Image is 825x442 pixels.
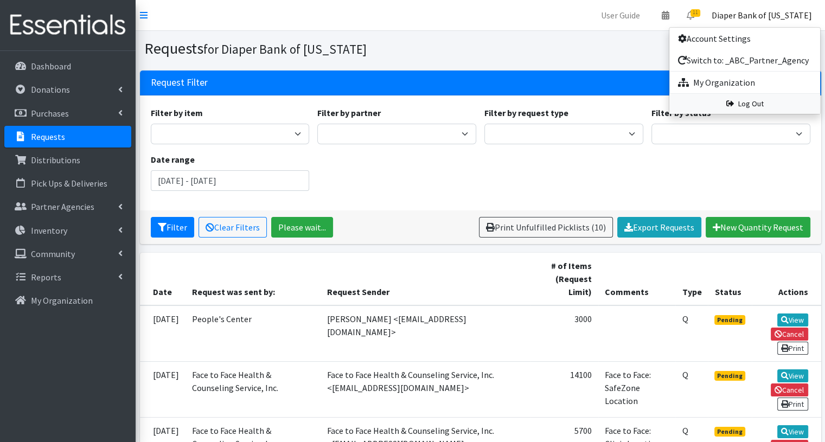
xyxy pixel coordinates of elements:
td: Face to Face: SafeZone Location [598,361,675,417]
a: Partner Agencies [4,196,131,217]
a: Dashboard [4,55,131,77]
a: Purchases [4,103,131,124]
a: View [777,313,808,326]
label: Filter by partner [317,106,381,119]
a: Export Requests [617,217,701,238]
td: [DATE] [140,305,186,362]
abbr: Quantity [682,425,688,436]
td: People's Center [186,305,321,362]
a: Switch to: _ABC_Partner_Agency [669,49,820,71]
a: Please wait... [271,217,333,238]
p: Purchases [31,108,69,119]
td: 14100 [530,361,598,417]
th: Request was sent by: [186,253,321,305]
a: New Quantity Request [706,217,810,238]
th: Actions [752,253,821,305]
a: Print [777,342,808,355]
span: Pending [714,427,745,437]
th: # of Items (Request Limit) [530,253,598,305]
span: Pending [714,315,745,325]
a: Diaper Bank of [US_STATE] [703,4,821,26]
td: [DATE] [140,361,186,417]
small: for Diaper Bank of [US_STATE] [203,41,367,57]
h1: Requests [144,39,477,58]
label: Filter by request type [484,106,568,119]
a: 11 [678,4,703,26]
a: View [777,369,808,382]
p: Pick Ups & Deliveries [31,178,107,189]
p: Partner Agencies [31,201,94,212]
a: User Guide [592,4,649,26]
a: Pick Ups & Deliveries [4,172,131,194]
th: Date [140,253,186,305]
h3: Request Filter [151,77,208,88]
td: Face to Face Health & Counseling Service, Inc. [186,361,321,417]
p: Distributions [31,155,80,165]
p: Reports [31,272,61,283]
p: Requests [31,131,65,142]
a: Cancel [771,383,808,396]
a: Inventory [4,220,131,241]
span: Pending [714,371,745,381]
input: January 1, 2011 - December 31, 2011 [151,170,310,191]
a: My Organization [669,72,820,93]
a: Cancel [771,328,808,341]
label: Date range [151,153,195,166]
p: Dashboard [31,61,71,72]
a: My Organization [4,290,131,311]
a: Community [4,243,131,265]
th: Comments [598,253,675,305]
label: Filter by item [151,106,203,119]
th: Type [675,253,708,305]
a: Print Unfulfilled Picklists (10) [479,217,613,238]
a: Log Out [669,94,820,114]
p: Inventory [31,225,67,236]
abbr: Quantity [682,369,688,380]
button: Filter [151,217,194,238]
a: Account Settings [669,28,820,49]
span: 11 [690,9,700,17]
td: 3000 [530,305,598,362]
td: [PERSON_NAME] <[EMAIL_ADDRESS][DOMAIN_NAME]> [321,305,530,362]
a: Donations [4,79,131,100]
a: Requests [4,126,131,148]
img: HumanEssentials [4,7,131,43]
th: Request Sender [321,253,530,305]
a: Print [777,398,808,411]
a: View [777,425,808,438]
a: Reports [4,266,131,288]
p: Community [31,248,75,259]
label: Filter by status [651,106,711,119]
a: Clear Filters [199,217,267,238]
p: Donations [31,84,70,95]
abbr: Quantity [682,313,688,324]
td: Face to Face Health & Counseling Service, Inc. <[EMAIL_ADDRESS][DOMAIN_NAME]> [321,361,530,417]
th: Status [708,253,752,305]
a: Distributions [4,149,131,171]
p: My Organization [31,295,93,306]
